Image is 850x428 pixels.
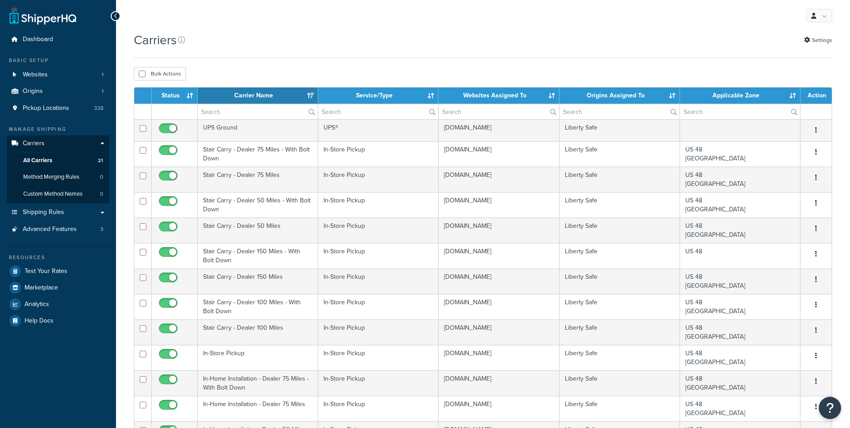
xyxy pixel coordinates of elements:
[318,119,439,141] td: UPS®
[7,152,109,169] li: All Carriers
[680,192,800,218] td: US 48 [GEOGRAPHIC_DATA]
[560,192,680,218] td: Liberty Safe
[318,88,439,104] th: Service/Type: activate to sort column ascending
[102,71,104,79] span: 1
[7,152,109,169] a: All Carriers 21
[23,190,83,198] span: Custom Method Names
[198,294,318,319] td: Stair Carry - Dealer 100 Miles - With Bolt Down
[7,31,109,48] li: Dashboard
[7,83,109,100] li: Origins
[560,104,680,119] input: Search
[318,269,439,294] td: In-Store Pickup
[560,319,680,345] td: Liberty Safe
[7,67,109,83] a: Websites 1
[100,173,103,181] span: 0
[7,204,109,221] a: Shipping Rules
[318,294,439,319] td: In-Store Pickup
[134,67,186,80] button: Bulk Actions
[439,370,560,396] td: [DOMAIN_NAME]
[23,88,43,95] span: Origins
[7,135,109,203] li: Carriers
[7,186,109,202] li: Custom Method Names
[198,243,318,269] td: Stair Carry - Dealer 150 Miles - With Bolt Down
[7,263,109,279] a: Test Your Rates
[198,119,318,141] td: UPS Ground
[198,141,318,167] td: Stair Carry - Dealer 75 Miles - With Bolt Down
[439,294,560,319] td: [DOMAIN_NAME]
[7,57,109,64] div: Basic Setup
[560,218,680,243] td: Liberty Safe
[439,269,560,294] td: [DOMAIN_NAME]
[680,104,800,119] input: Search
[318,192,439,218] td: In-Store Pickup
[819,397,841,419] button: Open Resource Center
[560,269,680,294] td: Liberty Safe
[23,173,79,181] span: Method Merging Rules
[318,104,438,119] input: Search
[198,269,318,294] td: Stair Carry - Dealer 150 Miles
[439,119,560,141] td: [DOMAIN_NAME]
[7,186,109,202] a: Custom Method Names 0
[680,167,800,192] td: US 48 [GEOGRAPHIC_DATA]
[318,167,439,192] td: In-Store Pickup
[7,280,109,296] a: Marketplace
[23,140,45,147] span: Carriers
[804,34,832,46] a: Settings
[23,105,69,112] span: Pickup Locations
[318,345,439,370] td: In-Store Pickup
[198,319,318,345] td: Stair Carry - Dealer 100 Miles
[100,226,104,233] span: 3
[7,313,109,329] a: Help Docs
[9,7,76,25] a: ShipperHQ Home
[680,269,800,294] td: US 48 [GEOGRAPHIC_DATA]
[94,105,104,112] span: 328
[560,141,680,167] td: Liberty Safe
[25,268,67,275] span: Test Your Rates
[680,218,800,243] td: US 48 [GEOGRAPHIC_DATA]
[318,319,439,345] td: In-Store Pickup
[23,209,64,216] span: Shipping Rules
[439,218,560,243] td: [DOMAIN_NAME]
[560,88,680,104] th: Origins Assigned To: activate to sort column ascending
[23,36,53,43] span: Dashboard
[439,345,560,370] td: [DOMAIN_NAME]
[7,135,109,152] a: Carriers
[318,370,439,396] td: In-Store Pickup
[25,284,58,292] span: Marketplace
[680,243,800,269] td: US 48
[680,396,800,421] td: US 48 [GEOGRAPHIC_DATA]
[198,218,318,243] td: Stair Carry - Dealer 50 Miles
[680,319,800,345] td: US 48 [GEOGRAPHIC_DATA]
[7,169,109,185] li: Method Merging Rules
[198,345,318,370] td: In-Store Pickup
[7,100,109,117] li: Pickup Locations
[318,243,439,269] td: In-Store Pickup
[439,396,560,421] td: [DOMAIN_NAME]
[7,83,109,100] a: Origins 1
[439,243,560,269] td: [DOMAIN_NAME]
[7,100,109,117] a: Pickup Locations 328
[23,226,77,233] span: Advanced Features
[439,192,560,218] td: [DOMAIN_NAME]
[198,192,318,218] td: Stair Carry - Dealer 50 Miles - With Bolt Down
[680,141,800,167] td: US 48 [GEOGRAPHIC_DATA]
[7,296,109,312] a: Analytics
[560,345,680,370] td: Liberty Safe
[439,167,560,192] td: [DOMAIN_NAME]
[680,88,800,104] th: Applicable Zone: activate to sort column ascending
[560,396,680,421] td: Liberty Safe
[318,141,439,167] td: In-Store Pickup
[198,88,318,104] th: Carrier Name: activate to sort column ascending
[560,370,680,396] td: Liberty Safe
[134,31,177,49] h1: Carriers
[560,167,680,192] td: Liberty Safe
[198,104,318,119] input: Search
[439,319,560,345] td: [DOMAIN_NAME]
[318,396,439,421] td: In-Store Pickup
[800,88,832,104] th: Action
[7,221,109,238] li: Advanced Features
